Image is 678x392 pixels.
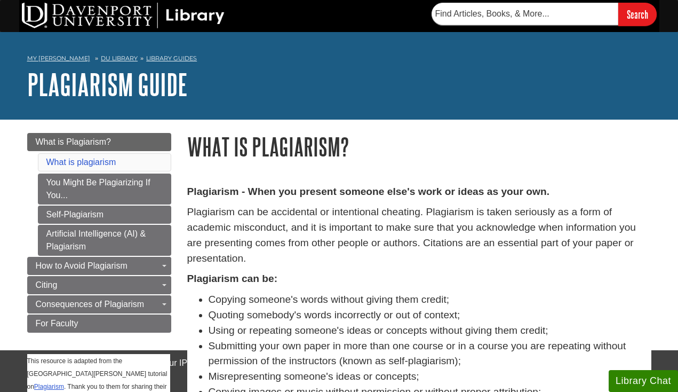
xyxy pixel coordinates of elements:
a: Citing [27,276,171,294]
span: Copying someone's words without giving them credit; [209,294,450,305]
span: Misrepresenting someone's ideas or concepts; [209,371,419,382]
nav: breadcrumb [27,51,651,68]
strong: Plagiarism - When you present someone else's work or ideas as your own. [187,186,550,197]
a: Library Guides [146,54,197,62]
button: Library Chat [609,370,678,392]
input: Find Articles, Books, & More... [432,3,618,25]
a: My [PERSON_NAME] [27,54,90,63]
a: What is plagiarism [46,158,116,167]
span: For Faculty [36,319,78,328]
a: DU Library [101,54,138,62]
a: What is Plagiarism? [27,133,171,151]
input: Search [618,3,657,26]
a: Plagiarism [34,383,64,390]
a: You Might Be Plagiarizing If You... [38,174,171,205]
span: How to Avoid Plagiarism [36,261,127,270]
a: How to Avoid Plagiarism [27,257,171,275]
span: Citing [36,280,58,289]
span: Plagiarism can be accidental or intentional cheating. Plagiarism is taken seriously as a form of ... [187,206,636,263]
span: Quoting somebody's words incorrectly or out of context; [209,309,460,320]
h1: What is Plagiarism? [187,133,651,160]
a: Artificial Intelligence (AI) & Plagiarism [38,225,171,256]
span: Using or repeating someone's ideas or concepts without giving them credit; [209,325,548,336]
li: Submitting your own paper in more than one course or in a course you are repeating without permis... [209,339,651,370]
a: Plagiarism Guide [27,68,188,101]
form: Searches DU Library's articles, books, and more [432,3,657,26]
a: For Faculty [27,315,171,333]
span: Consequences of Plagiarism [36,300,145,309]
a: Self-Plagiarism [38,206,171,224]
img: DU Library [22,3,225,28]
a: Consequences of Plagiarism [27,295,171,313]
strong: Plagiarism can be: [187,273,278,284]
span: What is Plagiarism? [36,137,111,146]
